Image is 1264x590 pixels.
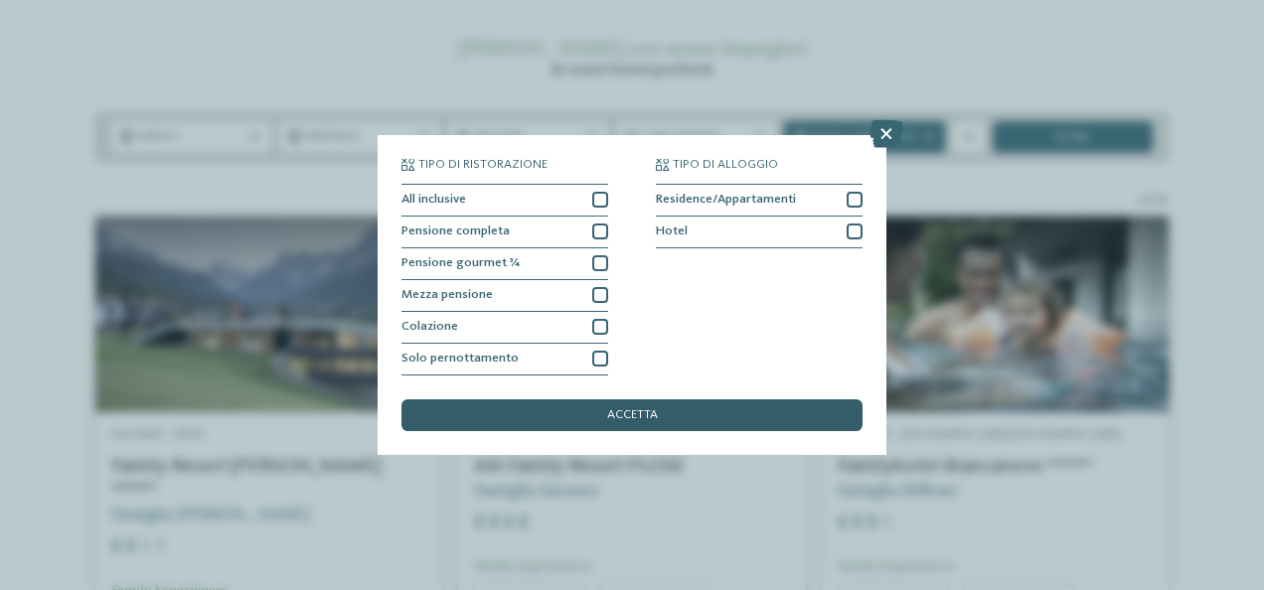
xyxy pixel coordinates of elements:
span: Solo pernottamento [401,353,519,366]
span: Pensione gourmet ¾ [401,257,520,270]
span: Tipo di alloggio [673,159,778,172]
span: accetta [607,409,658,422]
span: Hotel [656,225,688,238]
span: Pensione completa [401,225,510,238]
span: Tipo di ristorazione [418,159,548,172]
span: Colazione [401,321,458,334]
span: Residence/Appartamenti [656,194,796,207]
span: Mezza pensione [401,289,493,302]
span: All inclusive [401,194,466,207]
